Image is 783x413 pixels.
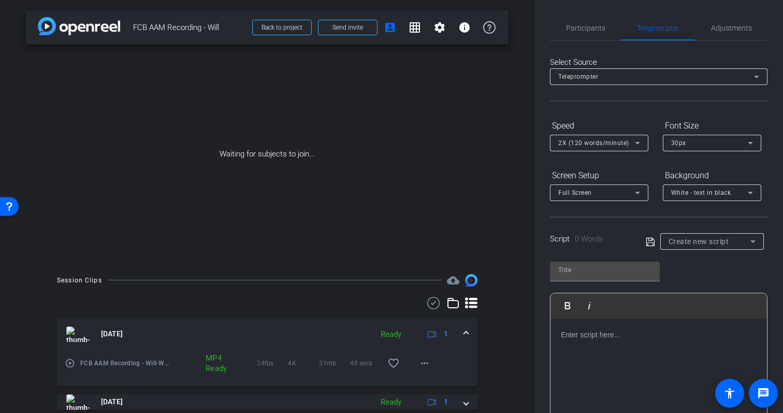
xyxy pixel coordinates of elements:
div: MP4 Ready [200,353,226,374]
span: 1 [444,329,448,339]
span: FCB AAM Recording - Will-Will [PERSON_NAME]-2025-09-26-10-45-10-804-0 [80,358,170,368]
mat-icon: grid_on [409,21,421,34]
button: Italic (⌘I) [579,295,599,316]
img: Session clips [465,274,477,287]
span: 0 Words [575,234,603,244]
span: [DATE] [101,329,123,339]
div: Session Clips [57,275,102,286]
img: thumb-nail [66,394,90,410]
span: 48 secs [350,358,381,368]
span: 30px [671,139,686,147]
mat-icon: favorite_border [387,357,400,369]
mat-icon: play_circle_outline [65,358,75,368]
button: Back to project [252,20,312,35]
span: 4K [288,358,319,368]
div: Ready [375,396,407,408]
mat-expansion-panel-header: thumb-nail[DATE]Ready1 [57,318,477,351]
span: White - text in black [671,189,731,196]
mat-icon: message [757,387,770,400]
span: 24fps [257,358,288,368]
mat-icon: info [458,21,471,34]
button: Send invite [318,20,378,35]
span: 31mb [319,358,350,368]
span: 2X (120 words/minute) [558,139,629,147]
button: Bold (⌘B) [558,295,577,316]
div: Waiting for subjects to join... [26,45,509,264]
span: [DATE] [101,396,123,407]
div: Select Source [550,56,767,68]
div: Script [550,233,631,245]
div: Screen Setup [550,167,648,184]
div: Background [663,167,761,184]
span: Send invite [332,23,363,32]
span: Participants [566,24,605,32]
div: Ready [375,329,407,340]
span: Full Screen [558,189,592,196]
div: Speed [550,117,648,135]
div: thumb-nail[DATE]Ready1 [57,351,477,387]
span: FCB AAM Recording - Will [133,17,246,38]
img: thumb-nail [66,326,90,342]
mat-icon: account_box [384,21,396,34]
mat-icon: settings [433,21,446,34]
span: Back to project [262,24,302,31]
img: app-logo [38,17,120,35]
input: Title [558,264,651,276]
span: Destinations for your clips [447,274,459,287]
span: Teleprompter [637,24,679,32]
span: Create new script [669,237,729,246]
mat-icon: cloud_upload [447,274,459,287]
span: Adjustments [711,24,752,32]
mat-icon: accessibility [723,387,736,400]
mat-icon: more_horiz [418,357,431,369]
span: 1 [444,396,448,407]
div: Font Size [663,117,761,135]
mat-expansion-panel-header: thumb-nail[DATE]Ready1 [57,394,477,410]
span: Teleprompter [558,73,598,80]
